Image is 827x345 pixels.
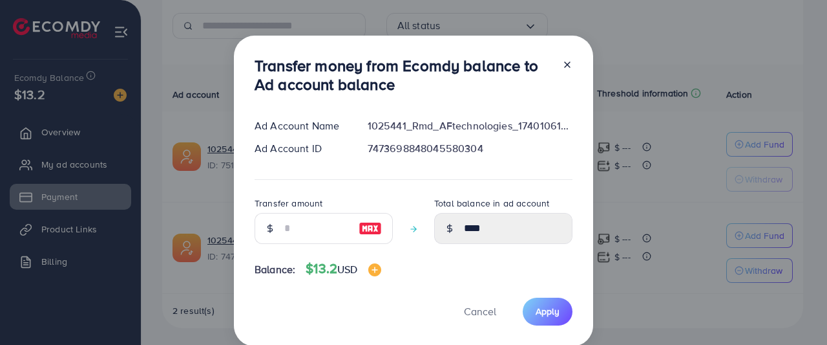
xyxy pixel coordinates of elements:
[306,261,381,277] h4: $13.2
[244,141,357,156] div: Ad Account ID
[359,221,382,236] img: image
[255,56,552,94] h3: Transfer money from Ecomdy balance to Ad account balance
[368,263,381,276] img: image
[244,118,357,133] div: Ad Account Name
[337,262,357,276] span: USD
[357,141,583,156] div: 7473698848045580304
[255,262,295,277] span: Balance:
[523,298,572,326] button: Apply
[434,197,549,210] label: Total balance in ad account
[448,298,512,326] button: Cancel
[772,287,817,335] iframe: Chat
[357,118,583,133] div: 1025441_Rmd_AFtechnologies_1740106118522
[255,197,322,210] label: Transfer amount
[536,305,560,318] span: Apply
[464,304,496,318] span: Cancel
